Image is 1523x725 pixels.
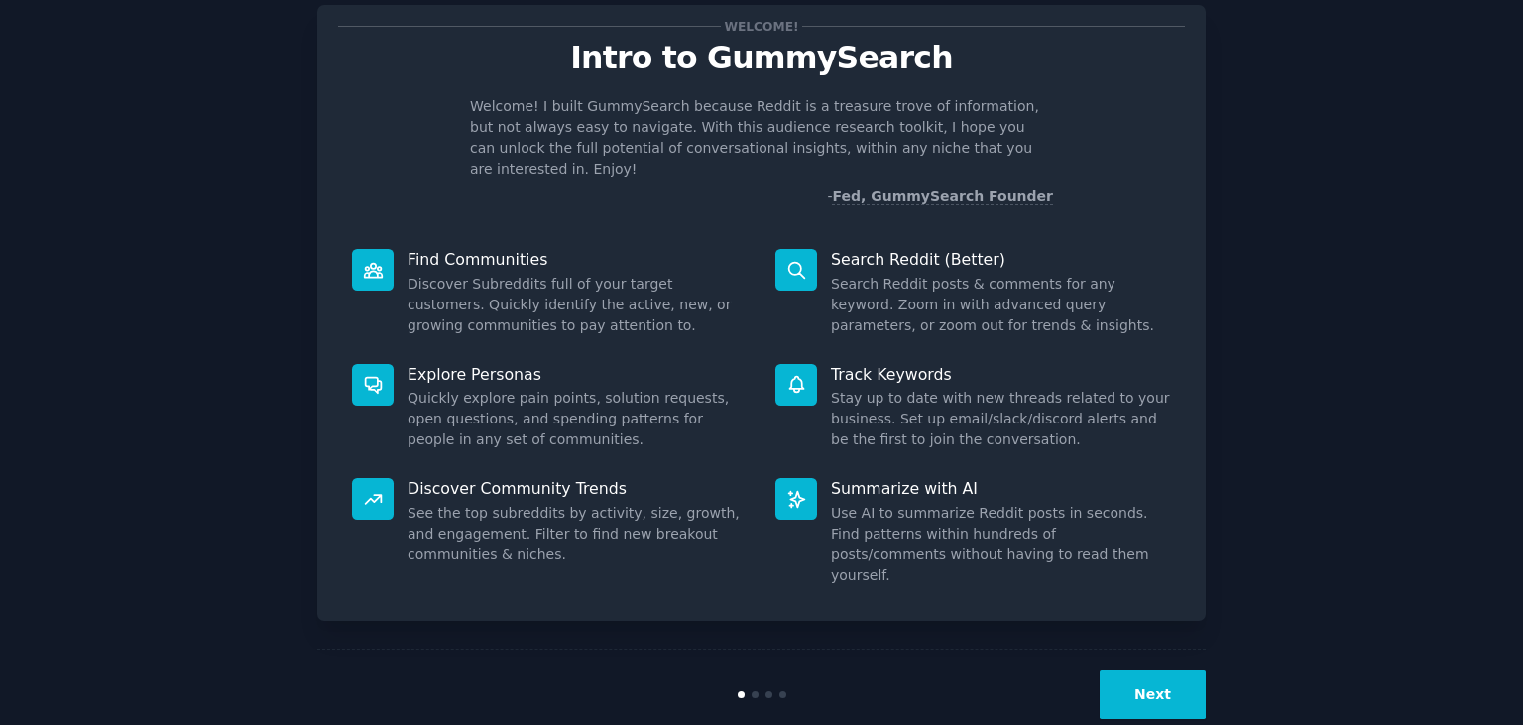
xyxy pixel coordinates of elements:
[408,249,748,270] p: Find Communities
[408,388,748,450] dd: Quickly explore pain points, solution requests, open questions, and spending patterns for people ...
[831,388,1171,450] dd: Stay up to date with new threads related to your business. Set up email/slack/discord alerts and ...
[831,364,1171,385] p: Track Keywords
[831,478,1171,499] p: Summarize with AI
[408,478,748,499] p: Discover Community Trends
[831,249,1171,270] p: Search Reddit (Better)
[408,364,748,385] p: Explore Personas
[470,96,1053,180] p: Welcome! I built GummySearch because Reddit is a treasure trove of information, but not always ea...
[338,41,1185,75] p: Intro to GummySearch
[827,186,1053,207] div: -
[721,16,802,37] span: Welcome!
[408,274,748,336] dd: Discover Subreddits full of your target customers. Quickly identify the active, new, or growing c...
[1100,670,1206,719] button: Next
[408,503,748,565] dd: See the top subreddits by activity, size, growth, and engagement. Filter to find new breakout com...
[831,503,1171,586] dd: Use AI to summarize Reddit posts in seconds. Find patterns within hundreds of posts/comments with...
[832,188,1053,205] a: Fed, GummySearch Founder
[831,274,1171,336] dd: Search Reddit posts & comments for any keyword. Zoom in with advanced query parameters, or zoom o...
